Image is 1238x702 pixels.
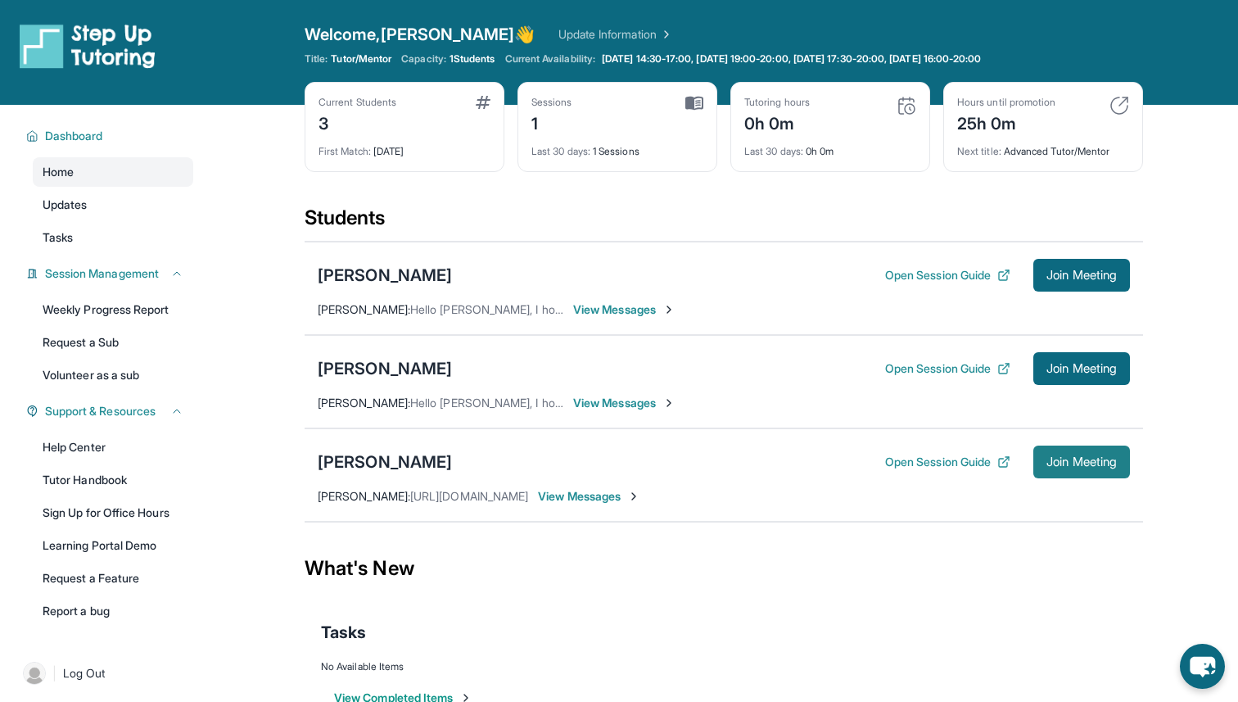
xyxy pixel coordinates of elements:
span: Capacity: [401,52,446,66]
span: View Messages [538,488,640,505]
span: Tutor/Mentor [331,52,391,66]
a: Help Center [33,433,193,462]
img: Chevron Right [657,26,673,43]
img: Chevron-Right [662,396,675,410]
img: logo [20,23,156,69]
div: Hours until promotion [957,96,1055,109]
span: Welcome, [PERSON_NAME] 👋 [305,23,535,46]
a: Report a bug [33,596,193,626]
div: Students [305,205,1143,241]
button: Join Meeting [1033,259,1130,292]
div: 0h 0m [744,109,810,135]
div: No Available Items [321,660,1127,673]
a: Request a Sub [33,328,193,357]
a: Volunteer as a sub [33,360,193,390]
span: Join Meeting [1046,364,1117,374]
div: [PERSON_NAME] [318,357,452,380]
span: Title: [305,52,328,66]
img: card [1109,96,1129,115]
span: Dashboard [45,128,103,144]
div: [PERSON_NAME] [318,264,452,287]
span: Session Management [45,265,159,282]
span: Last 30 days : [531,145,590,157]
div: [PERSON_NAME] [318,451,452,473]
div: What's New [305,532,1143,605]
button: Support & Resources [38,403,183,419]
button: Session Management [38,265,183,282]
span: Tasks [321,621,366,644]
div: 1 Sessions [531,135,703,158]
span: Current Availability: [505,52,595,66]
a: |Log Out [16,655,193,691]
img: Chevron-Right [627,490,640,503]
a: Home [33,157,193,187]
span: Home [43,164,74,180]
div: [DATE] [319,135,490,158]
span: Join Meeting [1046,270,1117,280]
button: Dashboard [38,128,183,144]
div: Sessions [531,96,572,109]
span: Last 30 days : [744,145,803,157]
button: Open Session Guide [885,454,1010,470]
a: Update Information [558,26,673,43]
span: [DATE] 14:30-17:00, [DATE] 19:00-20:00, [DATE] 17:30-20:00, [DATE] 16:00-20:00 [602,52,981,66]
span: Join Meeting [1046,457,1117,467]
div: 3 [319,109,396,135]
span: [PERSON_NAME] : [318,396,410,410]
div: 25h 0m [957,109,1055,135]
div: Tutoring hours [744,96,810,109]
button: Join Meeting [1033,446,1130,478]
a: Request a Feature [33,564,193,593]
a: Tasks [33,223,193,252]
span: Log Out [63,665,106,682]
button: Open Session Guide [885,267,1010,283]
a: Weekly Progress Report [33,295,193,324]
a: Learning Portal Demo [33,531,193,560]
span: View Messages [573,301,675,318]
span: View Messages [573,395,675,411]
span: Support & Resources [45,403,156,419]
img: user-img [23,662,46,685]
span: Tasks [43,229,73,246]
button: Join Meeting [1033,352,1130,385]
span: 1 Students [450,52,495,66]
a: Sign Up for Office Hours [33,498,193,528]
img: card [897,96,916,115]
div: Current Students [319,96,396,109]
span: [PERSON_NAME] : [318,489,410,503]
button: Open Session Guide [885,360,1010,377]
span: Next title : [957,145,1001,157]
span: First Match : [319,145,371,157]
span: [PERSON_NAME] : [318,302,410,316]
span: Updates [43,197,88,213]
img: Chevron-Right [662,303,675,316]
span: [URL][DOMAIN_NAME] [410,489,528,503]
a: Tutor Handbook [33,465,193,495]
div: Advanced Tutor/Mentor [957,135,1129,158]
a: Updates [33,190,193,220]
img: card [476,96,490,109]
div: 1 [531,109,572,135]
button: chat-button [1180,644,1225,689]
img: card [685,96,703,111]
span: | [52,664,56,683]
div: 0h 0m [744,135,916,158]
a: [DATE] 14:30-17:00, [DATE] 19:00-20:00, [DATE] 17:30-20:00, [DATE] 16:00-20:00 [599,52,984,66]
